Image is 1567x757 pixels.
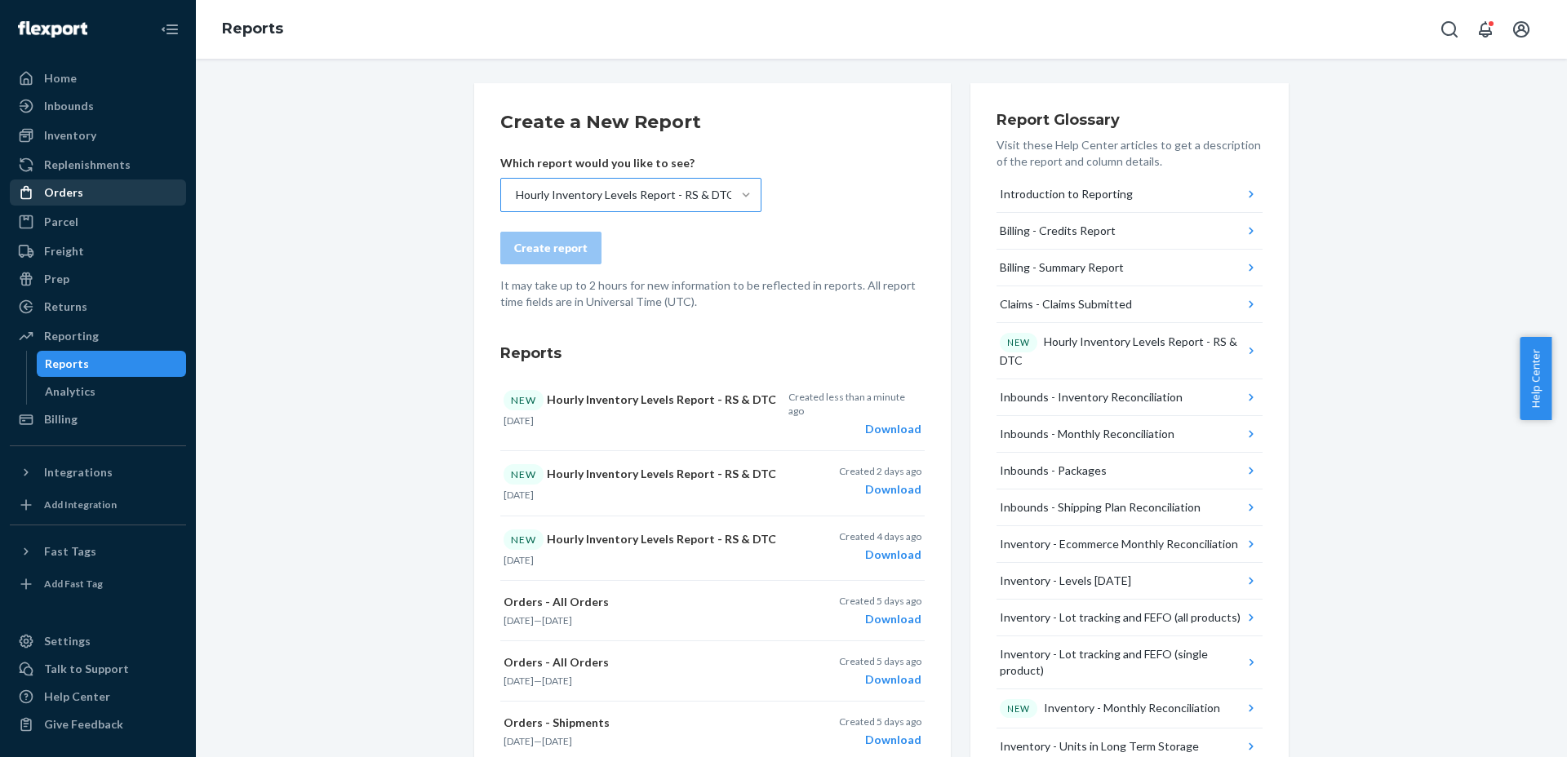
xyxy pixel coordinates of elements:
p: Created less than a minute ago [788,390,921,418]
p: Orders - All Orders [504,654,779,671]
button: NEWHourly Inventory Levels Report - RS & DTC[DATE]Created 2 days agoDownload [500,451,925,516]
p: — [504,734,779,748]
div: Inventory [44,127,96,144]
div: Inbounds [44,98,94,114]
time: [DATE] [504,554,534,566]
div: Replenishments [44,157,131,173]
div: Inventory - Lot tracking and FEFO (single product) [1000,646,1243,679]
p: Which report would you like to see? [500,155,761,171]
a: Inbounds [10,93,186,119]
p: Hourly Inventory Levels Report - RS & DTC [504,390,779,410]
time: [DATE] [542,614,572,626]
div: Settings [44,633,91,649]
h2: Create a New Report [500,109,925,135]
p: NEW [1007,336,1030,349]
div: NEW [504,529,544,550]
h3: Report Glossary [997,109,1263,131]
div: Prep [44,271,69,287]
div: Hourly Inventory Levels Report - RS & DTC [516,187,735,203]
div: NEW [504,464,544,485]
div: Inbounds - Inventory Reconciliation [1000,389,1183,405]
div: Download [788,421,921,437]
p: Orders - Shipments [504,715,779,731]
div: Freight [44,243,84,259]
div: Reporting [44,328,99,344]
p: Created 5 days ago [839,594,921,608]
button: Inbounds - Shipping Plan Reconciliation [997,489,1263,526]
div: Help Center [44,688,110,705]
div: Integrations [44,464,113,480]
button: Inventory - Lot tracking and FEFO (all products) [997,600,1263,636]
button: Open notifications [1469,13,1502,46]
div: Parcel [44,214,78,230]
div: Claims - Claims Submitted [1000,296,1132,312]
div: NEW [504,390,544,410]
button: Introduction to Reporting [997,176,1263,213]
div: Download [839,671,921,688]
div: Introduction to Reporting [1000,186,1133,202]
button: Orders - All Orders[DATE]—[DATE]Created 5 days agoDownload [500,641,925,702]
a: Inventory [10,122,186,148]
button: Open account menu [1505,13,1538,46]
p: Created 5 days ago [839,654,921,668]
div: Inbounds - Shipping Plan Reconciliation [1000,499,1201,516]
button: NEWHourly Inventory Levels Report - RS & DTC[DATE]Created less than a minute agoDownload [500,377,925,451]
button: Claims - Claims Submitted [997,286,1263,323]
img: Flexport logo [18,21,87,38]
button: Billing - Summary Report [997,250,1263,286]
button: Inbounds - Monthly Reconciliation [997,416,1263,453]
button: Inventory - Ecommerce Monthly Reconciliation [997,526,1263,563]
p: Created 5 days ago [839,715,921,728]
div: Analytics [45,383,95,400]
div: Orders [44,184,83,201]
a: Reporting [10,323,186,349]
a: Analytics [37,378,187,405]
p: Orders - All Orders [504,594,779,610]
p: — [504,613,779,627]
a: Orders [10,179,186,206]
span: Help Center [1520,337,1551,420]
time: [DATE] [504,675,534,687]
a: Returns [10,294,186,320]
button: Open Search Box [1433,13,1466,46]
time: [DATE] [504,489,534,501]
div: Download [839,547,921,563]
button: NEWHourly Inventory Levels Report - RS & DTC[DATE]Created 4 days agoDownload [500,516,925,581]
p: Created 4 days ago [839,529,921,543]
div: Inventory - Units in Long Term Storage [1000,738,1199,755]
button: Orders - All Orders[DATE]—[DATE]Created 5 days agoDownload [500,581,925,641]
a: Reports [37,351,187,377]
p: Hourly Inventory Levels Report - RS & DTC [504,529,779,550]
p: Created 2 days ago [839,464,921,478]
a: Prep [10,266,186,292]
div: Hourly Inventory Levels Report - RS & DTC [1000,333,1244,369]
a: Talk to Support [10,656,186,682]
div: Billing - Summary Report [1000,259,1124,276]
button: Fast Tags [10,538,186,564]
p: NEW [1007,702,1030,715]
div: Fast Tags [44,543,96,560]
button: Inbounds - Inventory Reconciliation [997,379,1263,416]
time: [DATE] [542,675,572,687]
div: Add Fast Tag [44,577,103,591]
time: [DATE] [542,735,572,747]
button: Integrations [10,459,186,485]
p: — [504,674,779,688]
div: Download [839,732,921,748]
div: Inventory - Ecommerce Monthly Reconciliation [1000,536,1238,552]
button: Give Feedback [10,711,186,737]
div: Download [839,481,921,498]
p: Hourly Inventory Levels Report - RS & DTC [504,464,779,485]
ol: breadcrumbs [209,6,296,53]
a: Parcel [10,209,186,235]
a: Home [10,65,186,91]
div: Add Integration [44,498,117,511]
time: [DATE] [504,735,534,747]
div: Inventory - Levels [DATE] [1000,573,1131,589]
div: Inbounds - Packages [1000,463,1107,479]
a: Help Center [10,684,186,710]
div: Inventory - Lot tracking and FEFO (all products) [1000,609,1241,626]
div: Reports [45,356,89,372]
h3: Reports [500,343,925,364]
div: Home [44,70,77,86]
